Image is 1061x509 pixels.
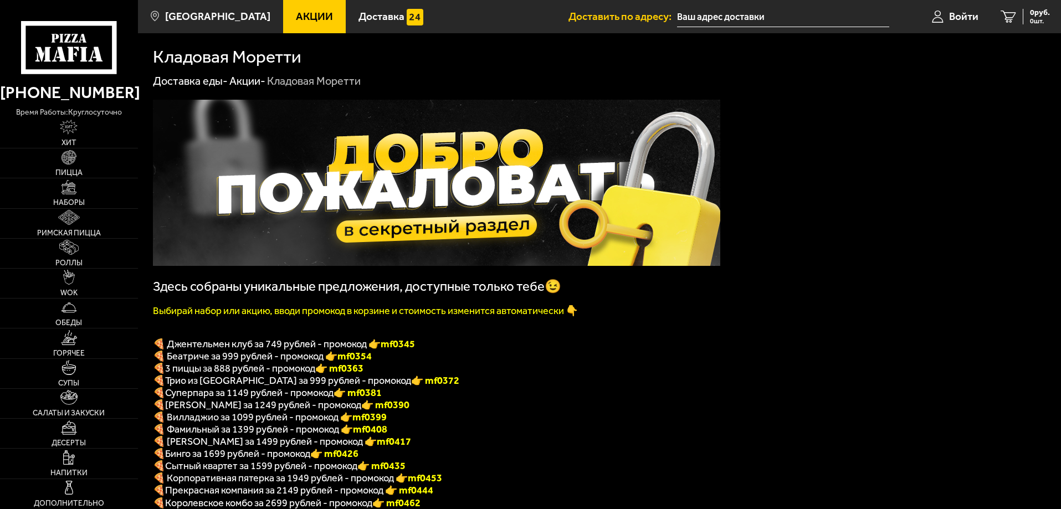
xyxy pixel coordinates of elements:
[37,229,101,237] span: Римская пицца
[153,411,387,423] span: 🍕 Вилладжио за 1099 рублей - промокод 👉
[334,387,382,399] font: 👉 mf0381
[153,374,165,387] font: 🍕
[153,100,720,266] img: 1024x1024
[310,448,358,460] b: 👉 mf0426
[381,338,415,350] b: mf0345
[153,435,411,448] span: 🍕 [PERSON_NAME] за 1499 рублей - промокод 👉
[165,460,357,472] span: Сытный квартет за 1599 рублей - промокод
[153,48,301,66] h1: Кладовая Моретти
[377,435,411,448] b: mf0417
[677,7,889,27] input: Ваш адрес доставки
[165,11,270,22] span: [GEOGRAPHIC_DATA]
[58,379,79,387] span: Супы
[165,362,315,374] span: 3 пиццы за 888 рублей - промокод
[407,9,423,25] img: 15daf4d41897b9f0e9f617042186c801.svg
[33,409,105,417] span: Салаты и закуски
[352,411,387,423] b: mf0399
[61,139,76,147] span: Хит
[165,484,385,496] span: Прекрасная компания за 2149 рублей - промокод
[53,349,85,357] span: Горячее
[153,338,415,350] span: 🍕 Джентельмен клуб за 749 рублей - промокод 👉
[568,11,677,22] span: Доставить по адресу:
[229,74,265,88] a: Акции-
[408,472,442,484] b: mf0453
[55,259,83,267] span: Роллы
[60,289,78,297] span: WOK
[165,497,372,509] span: Королевское комбо за 2699 рублей - промокод
[153,497,165,509] font: 🍕
[153,460,165,472] b: 🍕
[153,74,228,88] a: Доставка еды-
[153,448,165,460] b: 🍕
[337,350,372,362] b: mf0354
[165,448,310,460] span: Бинго за 1699 рублей - промокод
[153,387,165,399] font: 🍕
[52,439,86,447] span: Десерты
[153,350,372,362] span: 🍕 Беатриче за 999 рублей - промокод 👉
[50,469,88,477] span: Напитки
[153,279,561,294] span: Здесь собраны уникальные предложения, доступные только тебе😉
[1030,18,1050,24] span: 0 шт.
[165,387,334,399] span: Суперпара за 1149 рублей - промокод
[53,199,85,207] span: Наборы
[358,11,404,22] span: Доставка
[949,11,978,22] span: Войти
[153,362,165,374] font: 🍕
[153,399,165,411] b: 🍕
[165,399,361,411] span: [PERSON_NAME] за 1249 рублей - промокод
[165,374,411,387] span: Трио из [GEOGRAPHIC_DATA] за 999 рублей - промокод
[411,374,459,387] font: 👉 mf0372
[153,472,442,484] span: 🍕 Корпоративная пятерка за 1949 рублей - промокод 👉
[153,305,578,317] font: Выбирай набор или акцию, вводи промокод в корзине и стоимость изменится автоматически 👇
[153,423,387,435] span: 🍕 Фамильный за 1399 рублей - промокод 👉
[153,484,165,496] font: 🍕
[296,11,333,22] span: Акции
[34,500,104,507] span: Дополнительно
[1030,9,1050,17] span: 0 руб.
[55,319,82,327] span: Обеды
[385,484,433,496] font: 👉 mf0444
[353,423,387,435] b: mf0408
[361,399,409,411] b: 👉 mf0390
[357,460,406,472] b: 👉 mf0435
[267,74,361,89] div: Кладовая Моретти
[315,362,363,374] font: 👉 mf0363
[55,169,83,177] span: Пицца
[372,497,421,509] font: 👉 mf0462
